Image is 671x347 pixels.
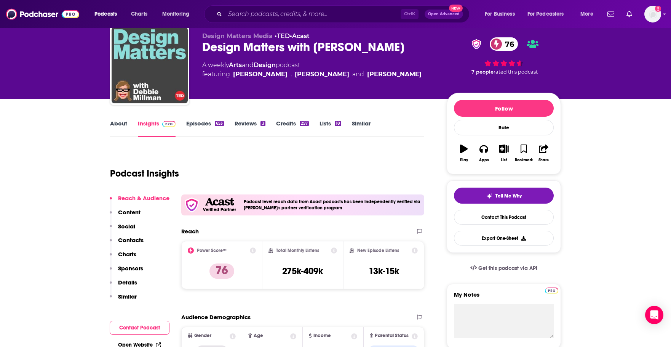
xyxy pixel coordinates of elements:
button: Open AdvancedNew [425,10,463,19]
span: Open Advanced [428,12,460,16]
button: Contacts [110,236,144,251]
span: For Podcasters [527,9,564,19]
button: Similar [110,293,137,307]
a: Lists18 [320,120,341,137]
button: Content [110,209,141,223]
button: Export One-Sheet [454,231,554,246]
button: open menu [89,8,127,20]
img: Acast [205,198,234,206]
div: Apps [479,158,489,162]
button: Apps [474,140,494,167]
div: Open Intercom Messenger [645,306,663,324]
a: Pro website [545,286,558,294]
button: Charts [110,251,136,265]
span: More [580,9,593,19]
span: Tell Me Why [495,193,522,199]
div: Search podcasts, credits, & more... [211,5,477,23]
p: Contacts [118,236,144,244]
button: List [494,140,514,167]
h1: Podcast Insights [110,168,179,179]
h3: 13k-15k [369,265,399,277]
div: A weekly podcast [202,61,422,79]
img: verified Badge [469,39,484,49]
p: Content [118,209,141,216]
label: My Notes [454,291,554,304]
button: Show profile menu [644,6,661,22]
a: Similar [352,120,371,137]
button: open menu [522,8,575,20]
h2: New Episode Listens [357,248,399,253]
input: Search podcasts, credits, & more... [225,8,401,20]
img: verfied icon [184,198,199,212]
img: Podchaser - Follow, Share and Rate Podcasts [6,7,79,21]
span: and [352,70,364,79]
img: Design Matters with Debbie Millman [112,27,188,103]
span: • [275,32,290,40]
span: For Business [485,9,515,19]
button: Social [110,223,135,237]
a: Show notifications dropdown [604,8,617,21]
div: Share [538,158,549,162]
a: Reviews3 [235,120,265,137]
h2: Power Score™ [197,248,227,253]
div: Rate [454,120,554,135]
button: Sponsors [110,265,143,279]
a: Show notifications dropdown [623,8,635,21]
p: Social [118,223,135,230]
p: Similar [118,293,137,300]
span: • [290,32,310,40]
span: Ctrl K [401,9,419,19]
button: open menu [157,8,199,20]
button: Play [454,140,474,167]
button: Details [110,279,137,293]
div: verified Badge76 7 peoplerated this podcast [447,32,561,80]
p: Details [118,279,137,286]
a: InsightsPodchaser Pro [138,120,176,137]
a: Charts [126,8,152,20]
span: Charts [131,9,147,19]
span: New [449,5,463,12]
a: Episodes653 [186,120,224,137]
div: Bookmark [515,158,533,162]
button: Reach & Audience [110,194,169,209]
h2: Reach [181,228,199,235]
span: 76 [497,37,518,51]
p: Charts [118,251,136,258]
span: Logged in as Ashley_Beenen [644,6,661,22]
h5: Verified Partner [203,207,236,212]
svg: Add a profile image [655,6,661,12]
button: Contact Podcast [110,321,169,335]
span: Income [313,333,331,338]
a: 76 [490,37,518,51]
div: 18 [335,121,341,126]
p: Sponsors [118,265,143,272]
div: [PERSON_NAME] [367,70,422,79]
a: TED [277,32,290,40]
div: List [501,158,507,162]
span: Age [254,333,263,338]
button: Follow [454,100,554,117]
div: 653 [215,121,224,126]
img: Podchaser Pro [162,121,176,127]
p: 76 [209,263,234,279]
a: Credits257 [276,120,309,137]
img: Podchaser Pro [545,288,558,294]
span: Gender [194,333,211,338]
span: Parental Status [375,333,409,338]
span: and [242,61,254,69]
a: Design [254,61,276,69]
a: Acast [292,32,310,40]
h2: Audience Demographics [181,313,251,321]
button: Bookmark [514,140,534,167]
p: Reach & Audience [118,194,169,202]
a: Contact This Podcast [454,210,554,225]
div: 3 [260,121,265,126]
span: Get this podcast via API [478,265,537,271]
div: 257 [300,121,309,126]
span: 7 people [471,69,494,75]
div: Play [460,158,468,162]
button: open menu [479,8,524,20]
h2: Total Monthly Listens [276,248,319,253]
